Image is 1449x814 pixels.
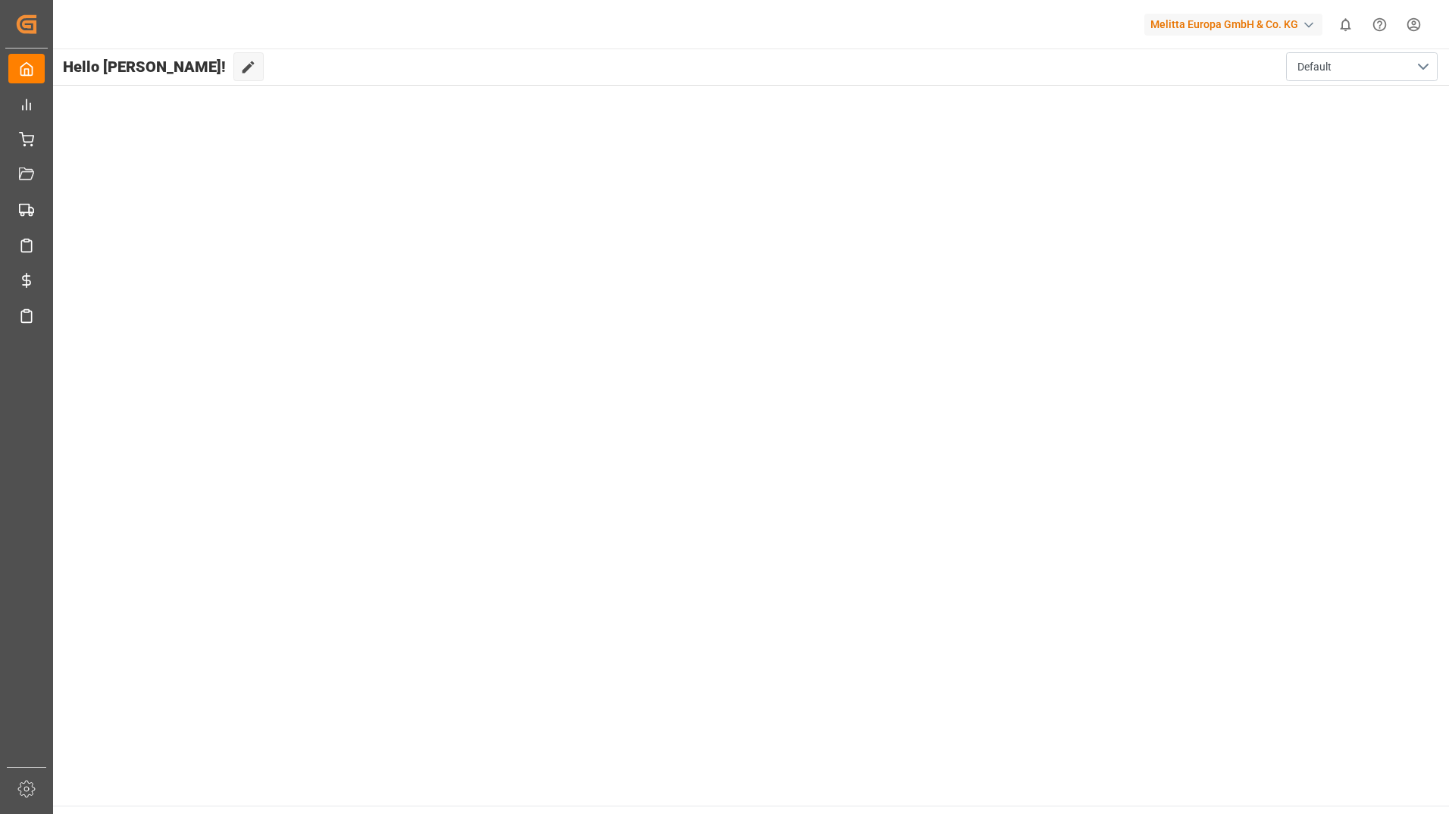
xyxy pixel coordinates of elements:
button: open menu [1286,52,1438,81]
button: show 0 new notifications [1329,8,1363,42]
button: Melitta Europa GmbH & Co. KG [1144,10,1329,39]
span: Default [1297,59,1332,75]
span: Hello [PERSON_NAME]! [63,52,226,81]
div: Melitta Europa GmbH & Co. KG [1144,14,1322,36]
button: Help Center [1363,8,1397,42]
